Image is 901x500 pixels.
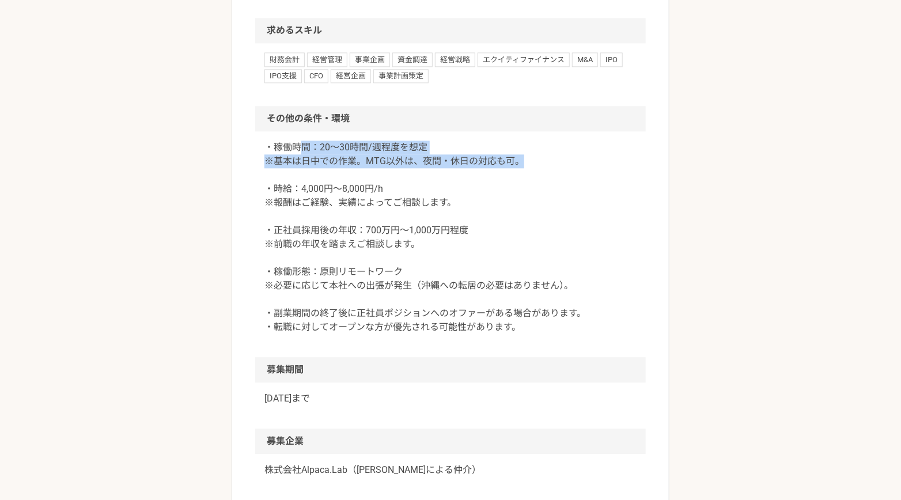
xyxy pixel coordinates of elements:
h2: その他の条件・環境 [255,106,646,131]
span: 財務会計 [264,52,305,66]
p: ・稼働時間：20〜30時間/週程度を想定 ※基本は日中での作業。MTG以外は、夜間・休日の対応も可。 ・時給：4,000円〜8,000円/h ※報酬はご経験、実績によってご相談します。 ・正社員... [264,141,637,334]
span: 資金調達 [392,52,433,66]
h2: 募集企業 [255,429,646,454]
span: M&A [572,52,598,66]
span: IPO支援 [264,69,302,83]
span: CFO [304,69,328,83]
h2: 募集期間 [255,357,646,382]
h2: 求めるスキル [255,18,646,43]
span: IPO [600,52,623,66]
span: 事業企画 [350,52,390,66]
span: 経営管理 [307,52,347,66]
span: エクイティファイナンス [478,52,570,66]
span: 経営企画 [331,69,371,83]
a: 株式会社Alpaca.Lab（[PERSON_NAME]による仲介） [264,463,637,477]
p: [DATE]まで [264,392,637,406]
span: 経営戦略 [435,52,475,66]
span: 事業計画策定 [373,69,429,83]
